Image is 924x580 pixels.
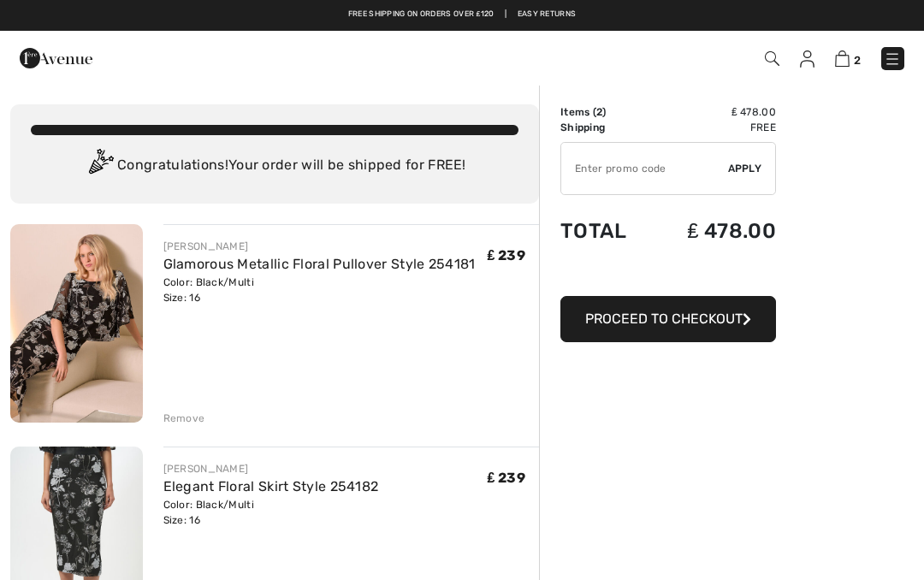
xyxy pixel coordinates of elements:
[163,411,205,426] div: Remove
[163,256,476,272] a: Glamorous Metallic Floral Pullover Style 254181
[765,51,779,66] img: Search
[854,54,861,67] span: 2
[163,239,476,254] div: [PERSON_NAME]
[653,120,776,135] td: Free
[163,497,379,528] div: Color: Black/Multi Size: 16
[835,50,850,67] img: Shopping Bag
[163,478,379,494] a: Elegant Floral Skirt Style 254182
[31,149,518,183] div: Congratulations! Your order will be shipped for FREE!
[348,9,495,21] a: Free shipping on orders over ₤120
[560,104,653,120] td: Items ( )
[163,275,476,305] div: Color: Black/Multi Size: 16
[884,50,901,68] img: Menu
[560,260,776,290] iframe: PayPal
[585,311,743,327] span: Proceed to Checkout
[800,50,814,68] img: My Info
[653,104,776,120] td: ₤ 478.00
[505,9,506,21] span: |
[10,224,143,423] img: Glamorous Metallic Floral Pullover Style 254181
[835,48,861,68] a: 2
[20,41,92,75] img: 1ère Avenue
[560,202,653,260] td: Total
[560,120,653,135] td: Shipping
[163,461,379,476] div: [PERSON_NAME]
[728,161,762,176] span: Apply
[488,247,525,263] span: ₤ 239
[596,106,602,118] span: 2
[488,470,525,486] span: ₤ 239
[561,143,728,194] input: Promo code
[560,296,776,342] button: Proceed to Checkout
[20,49,92,65] a: 1ère Avenue
[518,9,577,21] a: Easy Returns
[83,149,117,183] img: Congratulation2.svg
[653,202,776,260] td: ₤ 478.00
